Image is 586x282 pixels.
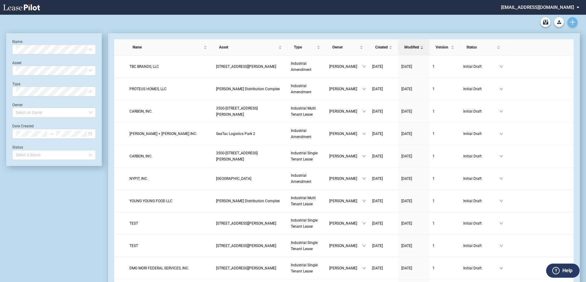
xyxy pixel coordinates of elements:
span: 1 [433,132,435,136]
span: down [499,266,503,270]
span: down [499,244,503,248]
span: Version [436,44,450,50]
span: KUEHNE + NAGEL INC. [129,132,197,136]
span: 1 [433,87,435,91]
a: [DATE] [401,86,426,92]
span: down [362,154,366,158]
a: Industrial Multi Tenant Lease [291,195,323,207]
th: Modified [398,39,430,56]
span: down [499,222,503,225]
a: PROTEUS HOMES, LLC [129,86,210,92]
span: 3500-3520 Thomas Road [216,151,258,161]
a: SeaTac Logistics Park 2 [216,131,285,137]
span: Initial Draft [463,108,499,114]
span: YOUNG YOUNG FOOD LLC [129,199,172,203]
span: [DATE] [372,154,383,158]
span: Initial Draft [463,64,499,70]
span: Industrial Amendment [291,84,311,94]
a: TBC BRANDS, LLC [129,64,210,70]
label: Owner [12,103,23,107]
a: [DATE] [401,131,426,137]
span: [DATE] [372,199,383,203]
span: Owner [332,44,359,50]
span: down [362,199,366,203]
span: [DATE] [372,64,383,69]
span: down [362,65,366,68]
span: Industrial Amendment [291,61,311,72]
span: down [499,154,503,158]
span: Name [133,44,202,50]
span: down [499,87,503,91]
span: 1 [433,154,435,158]
span: Gale Distribution Complex [216,87,280,91]
span: down [499,110,503,113]
span: [PERSON_NAME] [329,243,362,249]
span: [DATE] [401,154,412,158]
span: [DATE] [401,244,412,248]
th: Asset [213,39,288,56]
span: Industrial Single Tenant Lease [291,241,318,251]
button: Help [546,264,580,278]
span: 1 [433,221,435,226]
span: 1 [433,244,435,248]
a: CARBON, INC. [129,108,210,114]
span: 1 [433,109,435,114]
th: Name [126,39,213,56]
span: [DATE] [372,109,383,114]
a: [DATE] [372,86,395,92]
span: [PERSON_NAME] [329,176,362,182]
a: Industrial Multi Tenant Lease [291,105,323,118]
span: Modified [404,44,419,50]
span: Created [375,44,388,50]
span: swap-right [49,132,54,136]
span: Industrial Multi Tenant Lease [291,106,316,117]
span: [PERSON_NAME] [329,220,362,226]
span: down [499,177,503,180]
a: CARBON, INC. [129,153,210,159]
span: 1 [433,266,435,270]
a: 1 [433,153,457,159]
span: TBC BRANDS, LLC [129,64,159,69]
a: [DATE] [372,265,395,271]
span: 1 [433,199,435,203]
span: [PERSON_NAME] [329,64,362,70]
label: Type [12,82,20,86]
span: Industrial Amendment [291,173,311,184]
a: [PERSON_NAME] Distribution Complex [216,86,285,92]
a: [DATE] [372,131,395,137]
span: to [49,132,54,136]
a: [DATE] [401,198,426,204]
a: 1 [433,86,457,92]
span: Industrial Amendment [291,129,311,139]
label: Asset [12,61,21,65]
span: Initial Draft [463,265,499,271]
label: Name [12,40,22,44]
span: down [362,266,366,270]
span: DMG MORI FEDERAL SERVICES, INC. [129,266,189,270]
label: Help [562,267,573,275]
a: Create new document [568,17,577,27]
a: Industrial Single Tenant Lease [291,150,323,162]
span: down [499,65,503,68]
span: Asset [219,44,277,50]
a: [DATE] [401,265,426,271]
a: [DATE] [401,108,426,114]
label: Date Created [12,124,34,128]
span: Status [466,44,496,50]
span: 12809 Busch Place [216,266,276,270]
a: 1 [433,265,457,271]
a: DMG MORI FEDERAL SERVICES, INC. [129,265,210,271]
a: [DATE] [372,176,395,182]
a: [DATE] [372,108,395,114]
span: [DATE] [372,266,383,270]
span: [DATE] [401,87,412,91]
a: [STREET_ADDRESS][PERSON_NAME] [216,220,285,226]
a: Industrial Amendment [291,128,323,140]
span: 100 Anderson Avenue [216,64,276,69]
span: Industrial Single Tenant Lease [291,218,318,229]
span: 100 Anderson Avenue [216,221,276,226]
span: CARBON, INC. [129,154,152,158]
span: Initial Draft [463,131,499,137]
span: [PERSON_NAME] [329,131,362,137]
span: [PERSON_NAME] [329,153,362,159]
